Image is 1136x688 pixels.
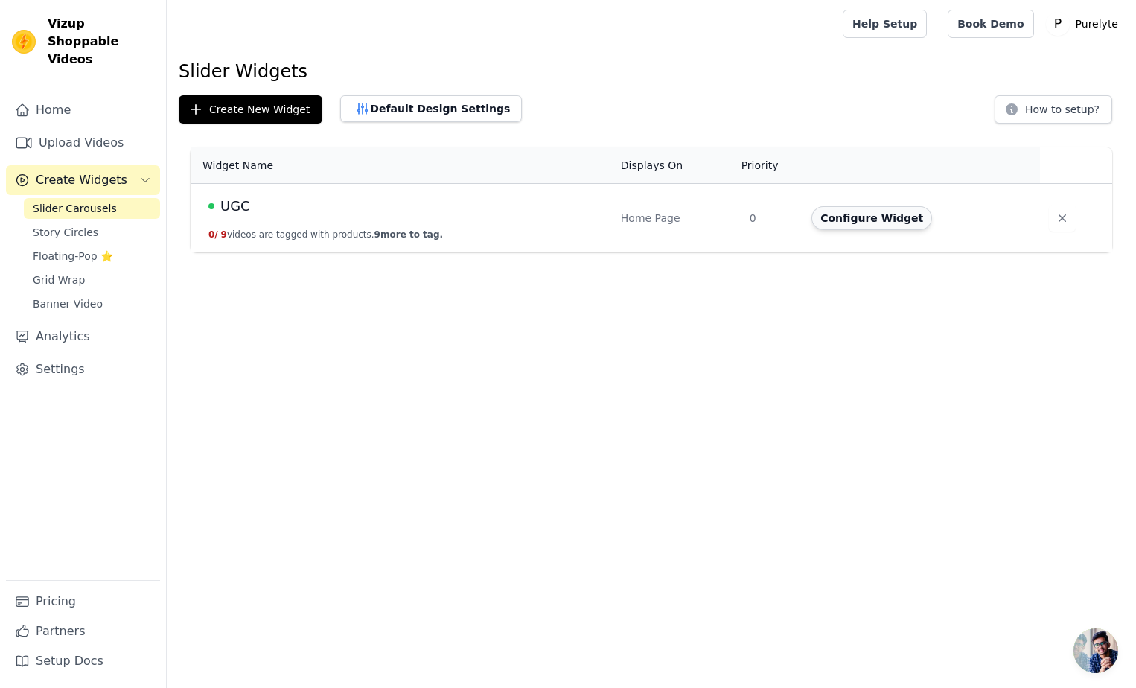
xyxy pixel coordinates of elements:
span: Story Circles [33,225,98,240]
a: Partners [6,617,160,646]
button: How to setup? [995,95,1112,124]
a: Analytics [6,322,160,351]
span: Live Published [208,203,214,209]
a: Help Setup [843,10,927,38]
th: Widget Name [191,147,612,184]
button: Delete widget [1049,205,1076,232]
span: Grid Wrap [33,273,85,287]
button: Default Design Settings [340,95,522,122]
a: Banner Video [24,293,160,314]
a: Grid Wrap [24,270,160,290]
a: Settings [6,354,160,384]
a: Open chat [1073,628,1118,673]
a: Book Demo [948,10,1033,38]
span: Vizup Shoppable Videos [48,15,154,69]
a: Slider Carousels [24,198,160,219]
button: 0/ 9videos are tagged with products.9more to tag. [208,229,443,241]
a: Setup Docs [6,646,160,676]
a: Story Circles [24,222,160,243]
p: Purelyte [1070,10,1124,37]
a: How to setup? [995,106,1112,120]
span: 9 [221,229,227,240]
button: P Purelyte [1046,10,1124,37]
img: Vizup [12,30,36,54]
td: 0 [741,184,803,253]
span: 0 / [208,229,218,240]
span: Banner Video [33,296,103,311]
a: Pricing [6,587,160,617]
div: Home Page [621,211,732,226]
a: Floating-Pop ⭐ [24,246,160,267]
span: 9 more to tag. [374,229,443,240]
button: Configure Widget [811,206,932,230]
span: Slider Carousels [33,201,117,216]
span: UGC [220,196,250,217]
button: Create New Widget [179,95,322,124]
h1: Slider Widgets [179,60,1124,83]
th: Priority [741,147,803,184]
text: P [1053,16,1061,31]
a: Home [6,95,160,125]
th: Displays On [612,147,741,184]
button: Create Widgets [6,165,160,195]
span: Floating-Pop ⭐ [33,249,113,264]
span: Create Widgets [36,171,127,189]
a: Upload Videos [6,128,160,158]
